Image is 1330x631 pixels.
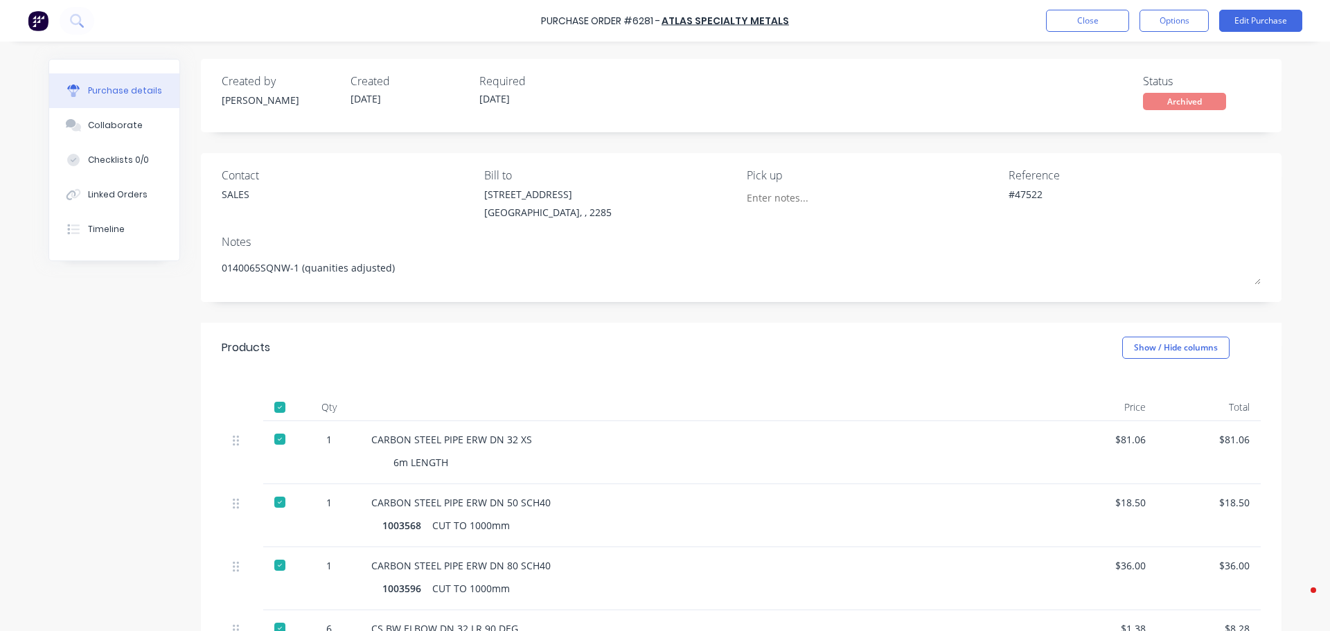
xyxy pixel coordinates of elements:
textarea: 0140065SQNW-1 (quanities adjusted) [222,254,1261,285]
div: CUT TO 1000mm [432,515,510,535]
div: $36.00 [1168,558,1250,573]
button: Show / Hide columns [1122,337,1230,359]
button: Edit Purchase [1219,10,1302,32]
div: $81.06 [1168,432,1250,447]
textarea: #47522 [1009,187,1182,218]
div: $36.00 [1064,558,1146,573]
div: [STREET_ADDRESS] [484,187,612,202]
div: Bill to [484,167,736,184]
a: Atlas Specialty Metals [662,14,789,28]
div: Timeline [88,223,125,235]
div: Purchase details [88,85,162,97]
div: 1003596 [382,578,432,598]
div: 1003568 [382,515,432,535]
button: Options [1140,10,1209,32]
iframe: Intercom live chat [1283,584,1316,617]
div: CARBON STEEL PIPE ERW DN 50 SCH40 [371,495,1042,510]
div: CUT TO 1000mm [432,578,510,598]
div: Archived [1143,93,1226,110]
div: Products [222,339,270,356]
div: 6m LENGTH [393,452,448,472]
button: Purchase details [49,73,179,108]
div: Price [1053,393,1157,421]
div: Created [351,73,468,89]
div: Checklists 0/0 [88,154,149,166]
div: Required [479,73,597,89]
div: $81.06 [1064,432,1146,447]
button: Close [1046,10,1129,32]
div: $18.50 [1168,495,1250,510]
div: Reference [1009,167,1261,184]
div: Collaborate [88,119,143,132]
button: Checklists 0/0 [49,143,179,177]
div: CARBON STEEL PIPE ERW DN 80 SCH40 [371,558,1042,573]
div: $18.50 [1064,495,1146,510]
div: Status [1143,73,1261,89]
img: Factory [28,10,48,31]
button: Timeline [49,212,179,247]
div: Pick up [747,167,999,184]
div: 1 [309,432,349,447]
div: [PERSON_NAME] [222,93,339,107]
button: Linked Orders [49,177,179,212]
div: Contact [222,167,474,184]
button: Collaborate [49,108,179,143]
div: Purchase Order #6281 - [541,14,660,28]
div: 1 [309,558,349,573]
div: Created by [222,73,339,89]
div: Total [1157,393,1261,421]
div: [GEOGRAPHIC_DATA], , 2285 [484,205,612,220]
div: 1 [309,495,349,510]
input: Enter notes... [747,187,873,208]
div: CARBON STEEL PIPE ERW DN 32 XS [371,432,1042,447]
div: Qty [298,393,360,421]
div: Linked Orders [88,188,148,201]
div: SALES [222,187,249,202]
div: Notes [222,233,1261,250]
